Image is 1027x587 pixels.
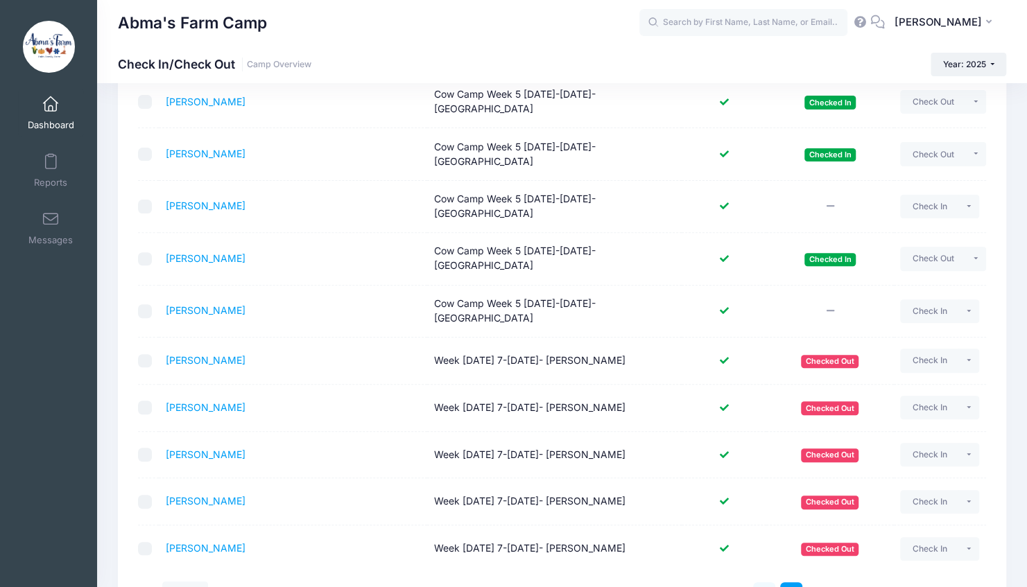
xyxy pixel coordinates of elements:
[900,443,959,466] button: Check In
[801,448,858,462] span: Checked Out
[900,299,959,323] button: Check In
[885,7,1006,39] button: [PERSON_NAME]
[801,543,858,556] span: Checked Out
[28,119,74,131] span: Dashboard
[427,233,682,285] td: Cow Camp Week 5 [DATE]-[DATE]- [GEOGRAPHIC_DATA]
[34,177,67,189] span: Reports
[801,496,858,509] span: Checked Out
[900,396,959,419] button: Check In
[900,90,966,114] button: Check Out
[943,59,986,69] span: Year: 2025
[427,338,682,385] td: Week [DATE] 7-[DATE]- [PERSON_NAME]
[166,304,245,316] a: [PERSON_NAME]
[639,9,847,37] input: Search by First Name, Last Name, or Email...
[900,490,959,514] button: Check In
[28,234,73,246] span: Messages
[427,432,682,479] td: Week [DATE] 7-[DATE]- [PERSON_NAME]
[804,96,856,109] span: Checked In
[118,57,311,71] h1: Check In/Check Out
[166,200,245,211] a: [PERSON_NAME]
[804,148,856,161] span: Checked In
[23,21,75,73] img: Abma's Farm Camp
[427,525,682,572] td: Week [DATE] 7-[DATE]- [PERSON_NAME]
[166,354,245,366] a: [PERSON_NAME]
[166,401,245,413] a: [PERSON_NAME]
[18,89,84,137] a: Dashboard
[247,60,311,70] a: Camp Overview
[18,204,84,252] a: Messages
[166,148,245,159] a: [PERSON_NAME]
[894,15,981,30] span: [PERSON_NAME]
[166,448,245,460] a: [PERSON_NAME]
[900,195,959,218] button: Check In
[166,495,245,507] a: [PERSON_NAME]
[801,355,858,368] span: Checked Out
[427,128,682,180] td: Cow Camp Week 5 [DATE]-[DATE]- [GEOGRAPHIC_DATA]
[427,181,682,233] td: Cow Camp Week 5 [DATE]-[DATE]- [GEOGRAPHIC_DATA]
[900,537,959,561] button: Check In
[166,542,245,554] a: [PERSON_NAME]
[427,385,682,432] td: Week [DATE] 7-[DATE]- [PERSON_NAME]
[900,247,966,270] button: Check Out
[118,7,267,39] h1: Abma's Farm Camp
[804,253,856,266] span: Checked In
[900,349,959,372] button: Check In
[18,146,84,195] a: Reports
[166,96,245,107] a: [PERSON_NAME]
[427,76,682,128] td: Cow Camp Week 5 [DATE]-[DATE]- [GEOGRAPHIC_DATA]
[931,53,1006,76] button: Year: 2025
[166,252,245,264] a: [PERSON_NAME]
[900,142,966,166] button: Check Out
[427,286,682,338] td: Cow Camp Week 5 [DATE]-[DATE]- [GEOGRAPHIC_DATA]
[427,478,682,525] td: Week [DATE] 7-[DATE]- [PERSON_NAME]
[801,401,858,414] span: Checked Out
